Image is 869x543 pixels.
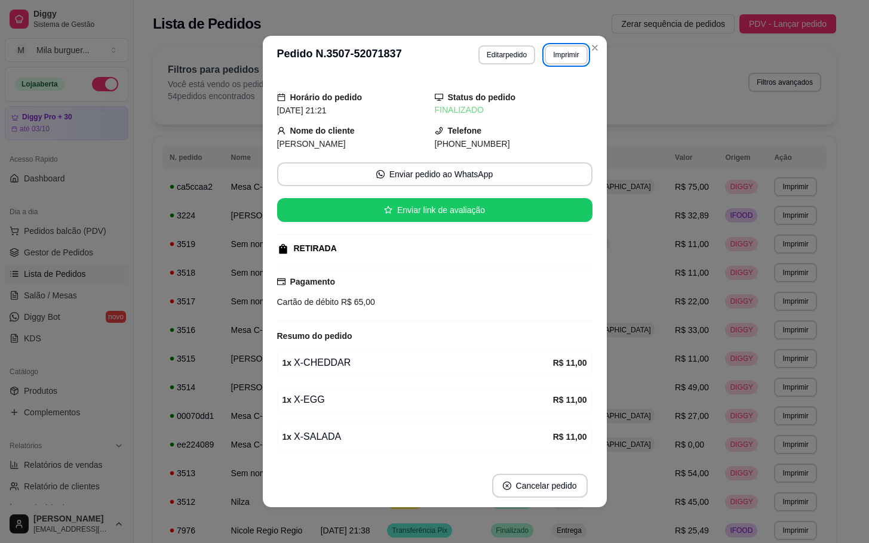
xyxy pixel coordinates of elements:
div: X-SALADA [282,430,553,444]
button: close-circleCancelar pedido [492,474,588,498]
span: calendar [277,93,285,101]
span: user [277,127,285,135]
strong: Horário do pedido [290,92,363,102]
span: close-circle [503,482,511,490]
span: credit-card [277,277,285,286]
button: starEnviar link de avaliação [277,198,592,222]
strong: Nome do cliente [290,126,355,135]
span: [DATE] 21:21 [277,106,327,115]
span: [PERSON_NAME] [277,139,346,149]
span: R$ 65,00 [339,297,375,307]
button: whats-appEnviar pedido ao WhatsApp [277,162,592,186]
span: phone [435,127,443,135]
span: whats-app [376,170,385,178]
button: Close [585,38,604,57]
span: star [384,206,392,214]
div: FINALIZADO [435,104,592,116]
div: RETIRADA [294,242,337,255]
strong: R$ 11,00 [553,432,587,442]
div: X-CHEDDAR [282,356,553,370]
strong: 1 x [282,432,292,442]
span: [PHONE_NUMBER] [435,139,510,149]
span: desktop [435,93,443,101]
strong: R$ 11,00 [553,395,587,405]
strong: Status do pedido [448,92,516,102]
div: X-EGG [282,393,553,407]
strong: 1 x [282,358,292,368]
span: Cartão de débito [277,297,339,307]
strong: R$ 11,00 [553,358,587,368]
strong: 1 x [282,395,292,405]
button: Imprimir [545,45,587,64]
button: Editarpedido [478,45,535,64]
strong: Pagamento [290,277,335,286]
h3: Pedido N. 3507-52071837 [277,45,402,64]
strong: Resumo do pedido [277,331,352,341]
strong: Telefone [448,126,482,135]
